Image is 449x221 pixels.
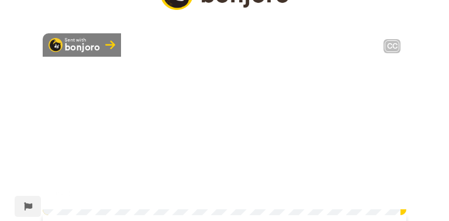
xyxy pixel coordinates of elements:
[65,43,101,52] div: bonjoro
[49,38,63,52] img: Bonjoro Logo
[65,38,101,43] div: Sent with
[74,186,78,200] span: /
[384,187,396,199] img: Full screen
[80,186,101,200] span: 0:42
[43,33,121,57] a: Bonjoro LogoSent withbonjoro
[385,40,399,52] div: CC
[51,186,71,200] span: 0:24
